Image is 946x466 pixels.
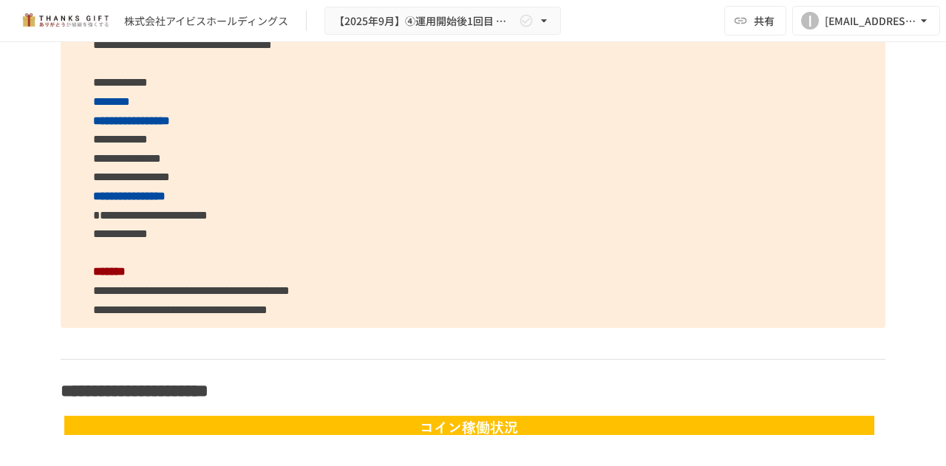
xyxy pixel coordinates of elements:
[825,12,916,30] div: [EMAIL_ADDRESS][DOMAIN_NAME]
[754,13,775,29] span: 共有
[18,9,112,32] img: mMP1OxWUAhQbsRWCurg7vIHe5HqDpP7qZo7fRoNLXQh
[724,6,786,35] button: 共有
[124,13,288,29] div: 株式会社アイビスホールディングス
[801,12,819,30] div: I
[324,7,561,35] button: 【2025年9月】④運用開始後1回目 振り返りMTG
[792,6,940,35] button: I[EMAIL_ADDRESS][DOMAIN_NAME]
[334,12,516,30] span: 【2025年9月】④運用開始後1回目 振り返りMTG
